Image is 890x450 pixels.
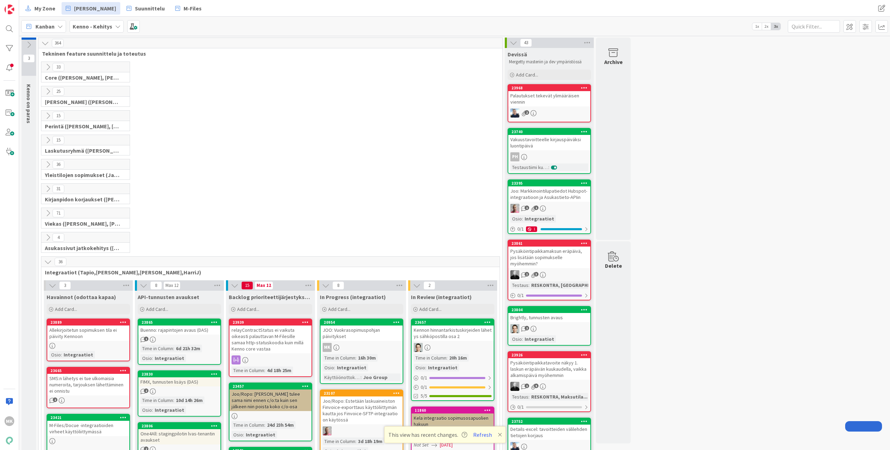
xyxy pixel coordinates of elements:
[34,4,55,13] span: My Zone
[323,354,355,362] div: Time in Column
[605,262,622,270] div: Delete
[25,84,32,123] span: Kenno on paras
[412,319,494,341] div: 23657Kennon hinnantarkistuskirjeiden lähetys sähköpostilla osa 2
[264,421,265,429] span: :
[421,384,427,391] span: 0 / 1
[52,39,64,47] span: 364
[141,372,220,377] div: 23830
[511,419,590,424] div: 23752
[525,384,529,388] span: 1
[173,345,174,352] span: :
[229,294,312,300] span: Backlog prioriteettijärjestyksessä (integraatiot)
[508,225,590,233] div: 0/11
[45,244,121,251] span: Asukassivut jatkokehitys (Rasmus, TommiH, Bella)
[412,407,494,429] div: 11860Kela integraatio sopimusosapuolien hakuun
[146,306,168,312] span: Add Card...
[525,206,529,210] span: 1
[508,425,590,440] div: Details-excel: tavoitteiden välilehden tietojen korjaus
[140,354,152,362] div: Osio
[324,320,403,325] div: 20954
[47,415,129,421] div: 23421
[59,281,71,290] span: 3
[528,393,529,401] span: :
[45,74,121,81] span: Core (Pasi, Jussi, JaakkoHä, Jyri, Leo, MikkoK, Väinö, MattiH)
[508,180,590,186] div: 23395
[508,135,590,150] div: Vakuustavoitteelle kirjauspäiväksi luontipäivä
[508,270,590,279] div: MV
[73,23,112,30] b: Kenno - Kehitys
[5,436,14,445] img: avatar
[412,407,494,413] div: 11860
[138,319,220,326] div: 23865
[508,403,590,411] div: 0/1
[335,364,368,371] div: Integraatiot
[412,373,494,382] div: 0/1
[511,86,590,90] div: 23968
[415,408,494,413] div: 11860
[321,343,403,352] div: MK
[529,393,589,401] div: RESKONTRA, Maksutila...
[508,109,590,118] div: JJ
[153,354,186,362] div: Integraatiot
[321,319,403,326] div: 20954
[771,23,780,30] span: 3x
[426,364,459,371] div: Integraatiot
[243,431,244,439] span: :
[508,180,590,202] div: 23395Joo: Markkinointilupatiedot Hubspot-integraatioon ja Asukastieto-APIin
[361,373,362,381] span: :
[525,110,529,115] span: 2
[61,351,62,359] span: :
[174,345,202,352] div: 6d 21h 32m
[55,306,77,312] span: Add Card...
[152,406,153,414] span: :
[321,390,403,424] div: 23107Joo/Ropo: Estetään laskuaineiston Finvoice-exporttaus käyttöliittymän kautta jos Finvoice-SF...
[138,377,220,386] div: FIMX, tunnusten lisäys (DAS)
[141,424,220,428] div: 23806
[55,258,66,266] span: 36
[522,335,523,343] span: :
[47,326,129,341] div: Allekirjoitetun sopimuksen tila ei päivity Kennoon
[264,367,265,374] span: :
[412,413,494,429] div: Kela integraatio sopimusosapuolien hakuun
[21,2,59,15] a: My Zone
[528,281,529,289] span: :
[52,87,64,96] span: 25
[412,326,494,341] div: Kennon hinnantarkistuskirjeiden lähetys sähköpostilla osa 2
[508,291,590,300] div: 0/1
[517,403,524,411] span: 0 / 1
[52,112,64,120] span: 15
[356,437,384,445] div: 3d 18h 19m
[362,373,389,381] div: Joo Group
[232,421,264,429] div: Time in Column
[411,294,472,300] span: In Review (integraatiot)
[509,59,590,65] p: Mergetty masteriin ja dev ympäristössä
[138,429,220,444] div: One4All: stagingpilotin lvas-tenantin avaukset
[508,91,590,106] div: Palautukset tekevät ylimääräisen viennin
[516,72,538,78] span: Add Card...
[421,374,427,381] span: 0 / 1
[150,281,162,290] span: 8
[510,393,528,401] div: Testaus
[50,368,129,373] div: 23665
[414,442,429,448] i: Not Set
[415,320,494,325] div: 23657
[122,2,169,15] a: Suunnittelu
[45,98,121,105] span: Halti (Sebastian, VilleH, Riikka, Antti, MikkoV, PetriH, PetriM)
[62,2,120,15] a: [PERSON_NAME]
[471,430,494,439] button: Refresh
[522,215,523,223] span: :
[47,368,129,374] div: 23665
[508,313,590,322] div: Brightly, tunnusten avaus
[508,358,590,380] div: Pysäköintipaikkatavoite näkyy 1. laskun eräpäivän kuukaudella, vaikka alkamispäivä myöhemmin
[244,431,277,439] div: Integraatiot
[47,421,129,436] div: M-Files/Docue -integraatioiden virheet käyttöliittymässä
[232,367,264,374] div: Time in Column
[510,281,528,289] div: Testaus
[232,431,243,439] div: Osio
[257,284,271,287] div: Max 12
[321,426,403,435] div: HJ
[412,319,494,326] div: 23657
[47,374,129,395] div: SMS:n lähetys ei tue ulkomaisia numeroita, tarjouksen lähettäminen ei onnistu
[762,23,771,30] span: 2x
[508,418,590,440] div: 23752Details-excel: tavoitteiden välilehden tietojen korjaus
